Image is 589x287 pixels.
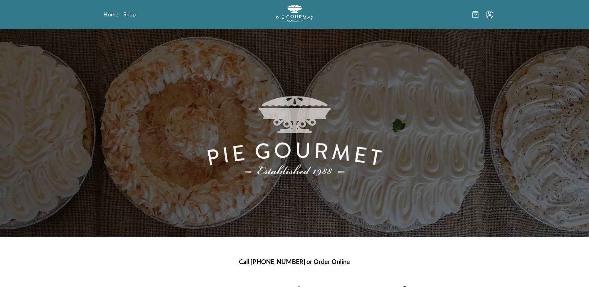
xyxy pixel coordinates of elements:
img: logo [276,5,313,22]
a: Home [103,11,118,18]
a: Shop [123,11,136,18]
button: Menu [486,11,493,18]
h1: Call [PHONE_NUMBER] or Order Online [111,257,478,266]
a: Logo [276,5,313,24]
